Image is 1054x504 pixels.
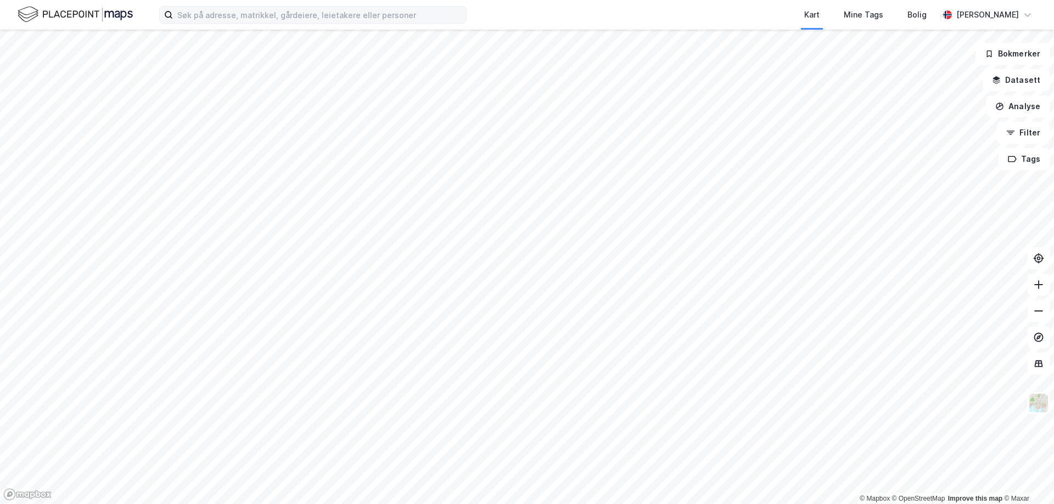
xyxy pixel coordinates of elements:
div: [PERSON_NAME] [956,8,1019,21]
div: Mine Tags [844,8,883,21]
iframe: Chat Widget [999,451,1054,504]
input: Søk på adresse, matrikkel, gårdeiere, leietakere eller personer [173,7,466,23]
div: Kontrollprogram for chat [999,451,1054,504]
div: Bolig [907,8,927,21]
img: logo.f888ab2527a4732fd821a326f86c7f29.svg [18,5,133,24]
div: Kart [804,8,820,21]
